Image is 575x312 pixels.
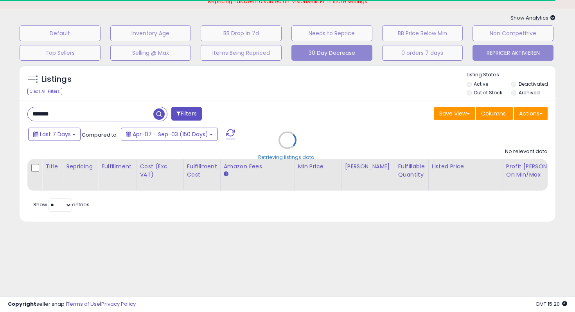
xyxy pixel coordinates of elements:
button: Needs to Reprice [291,25,372,41]
div: seller snap | | [8,301,136,308]
div: Retrieving listings data.. [258,154,317,161]
button: BB Drop in 7d [201,25,282,41]
span: 2025-09-11 15:20 GMT [535,300,567,308]
button: Non Competitive [473,25,553,41]
button: 30 Day Decrease [291,45,372,61]
a: Privacy Policy [101,300,136,308]
button: Selling @ Max [110,45,191,61]
button: Default [20,25,101,41]
button: Items Being Repriced [201,45,282,61]
button: 0 orders 7 days [382,45,463,61]
button: Inventory Age [110,25,191,41]
button: REPRICER AKTIVIEREN [473,45,553,61]
a: Terms of Use [67,300,100,308]
button: Top Sellers [20,45,101,61]
button: BB Price Below Min [382,25,463,41]
span: Show Analytics [510,14,555,22]
strong: Copyright [8,300,36,308]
